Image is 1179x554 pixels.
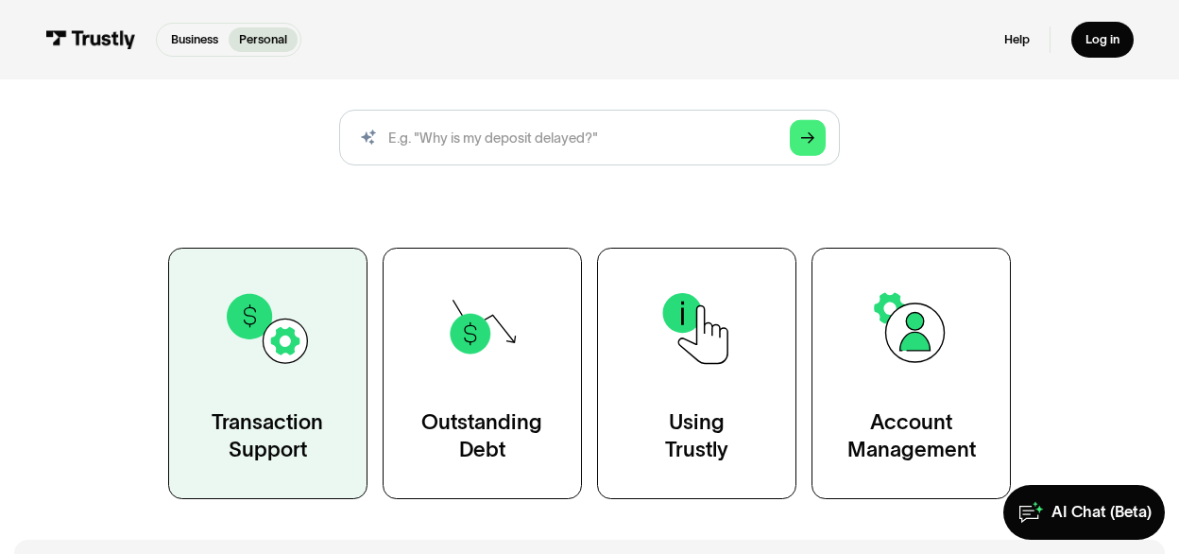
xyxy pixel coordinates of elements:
div: Transaction Support [212,408,323,463]
div: Account Management [847,408,976,463]
input: search [339,110,840,164]
div: Log in [1085,32,1119,48]
a: Business [161,27,229,52]
div: Outstanding Debt [421,408,542,463]
div: AI Chat (Beta) [1051,502,1152,522]
a: TransactionSupport [168,248,367,498]
a: AI Chat (Beta) [1003,485,1166,540]
a: OutstandingDebt [383,248,582,498]
img: Trustly Logo [45,30,135,49]
p: Personal [239,30,287,48]
div: Using Trustly [665,408,728,463]
a: UsingTrustly [597,248,796,498]
a: Help [1004,32,1030,48]
a: Personal [229,27,298,52]
p: Business [171,30,218,48]
a: AccountManagement [812,248,1011,498]
form: Search [339,110,840,164]
a: Log in [1071,22,1133,59]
